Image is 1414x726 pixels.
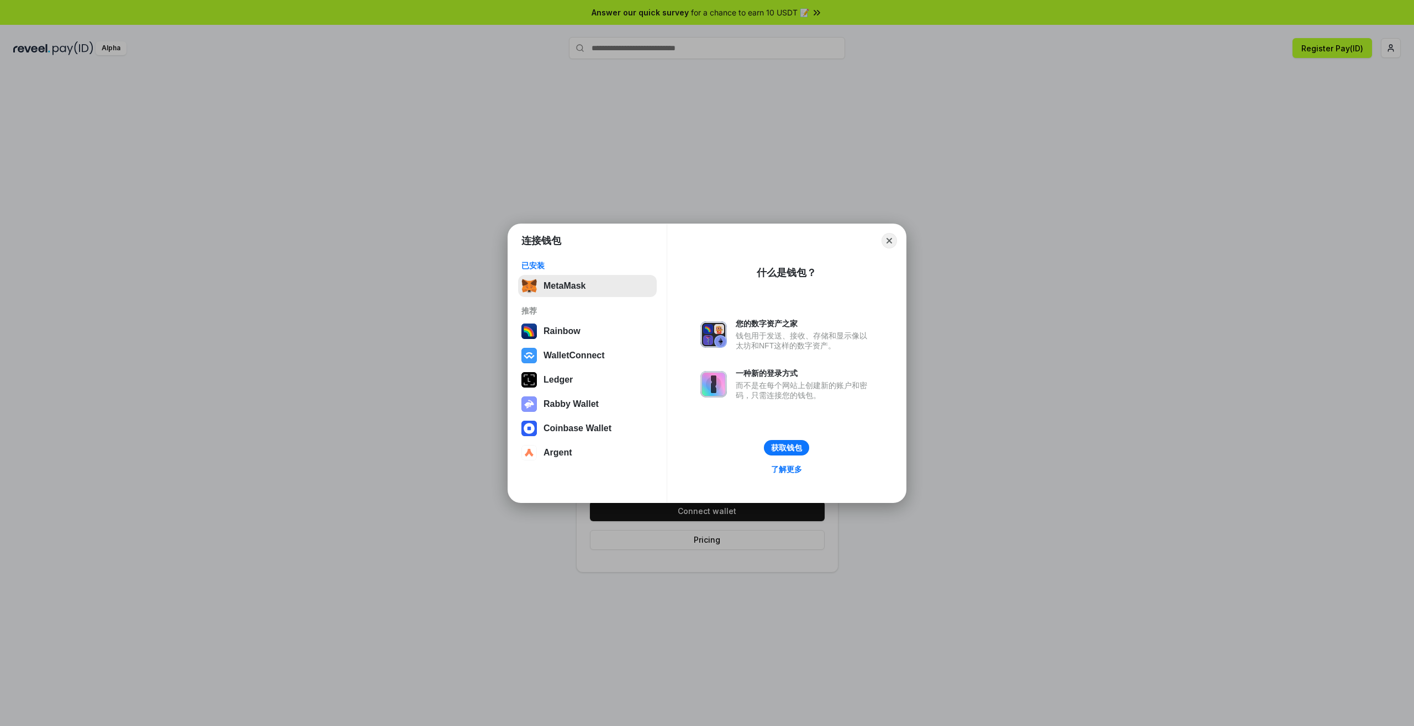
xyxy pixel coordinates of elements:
button: WalletConnect [518,345,657,367]
img: svg+xml,%3Csvg%20xmlns%3D%22http%3A%2F%2Fwww.w3.org%2F2000%2Fsvg%22%20fill%3D%22none%22%20viewBox... [521,396,537,412]
button: Rabby Wallet [518,393,657,415]
div: 已安装 [521,261,653,271]
img: svg+xml,%3Csvg%20xmlns%3D%22http%3A%2F%2Fwww.w3.org%2F2000%2Fsvg%22%20width%3D%2228%22%20height%3... [521,372,537,388]
img: svg+xml,%3Csvg%20width%3D%2228%22%20height%3D%2228%22%20viewBox%3D%220%200%2028%2028%22%20fill%3D... [521,421,537,436]
button: Rainbow [518,320,657,342]
a: 了解更多 [764,462,809,476]
button: Argent [518,442,657,464]
div: WalletConnect [544,351,605,361]
div: 了解更多 [771,464,802,474]
img: svg+xml,%3Csvg%20xmlns%3D%22http%3A%2F%2Fwww.w3.org%2F2000%2Fsvg%22%20fill%3D%22none%22%20viewBox... [700,321,727,348]
button: 获取钱包 [764,440,809,455]
div: Ledger [544,375,573,385]
div: 钱包用于发送、接收、存储和显示像以太坊和NFT这样的数字资产。 [736,331,873,351]
img: svg+xml,%3Csvg%20width%3D%2228%22%20height%3D%2228%22%20viewBox%3D%220%200%2028%2028%22%20fill%3D... [521,348,537,363]
div: Coinbase Wallet [544,423,611,433]
div: 而不是在每个网站上创建新的账户和密码，只需连接您的钱包。 [736,380,873,400]
button: Ledger [518,369,657,391]
img: svg+xml,%3Csvg%20width%3D%2228%22%20height%3D%2228%22%20viewBox%3D%220%200%2028%2028%22%20fill%3D... [521,445,537,460]
img: svg+xml,%3Csvg%20width%3D%22120%22%20height%3D%22120%22%20viewBox%3D%220%200%20120%20120%22%20fil... [521,324,537,339]
div: 您的数字资产之家 [736,319,873,328]
div: 推荐 [521,306,653,316]
div: 获取钱包 [771,443,802,453]
div: Argent [544,448,572,458]
div: Rabby Wallet [544,399,599,409]
button: Close [882,233,897,248]
button: MetaMask [518,275,657,297]
div: MetaMask [544,281,585,291]
div: 什么是钱包？ [757,266,816,279]
button: Coinbase Wallet [518,417,657,439]
div: 一种新的登录方式 [736,368,873,378]
img: svg+xml,%3Csvg%20xmlns%3D%22http%3A%2F%2Fwww.w3.org%2F2000%2Fsvg%22%20fill%3D%22none%22%20viewBox... [700,371,727,398]
h1: 连接钱包 [521,234,561,247]
div: Rainbow [544,326,581,336]
img: svg+xml,%3Csvg%20fill%3D%22none%22%20height%3D%2233%22%20viewBox%3D%220%200%2035%2033%22%20width%... [521,278,537,294]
